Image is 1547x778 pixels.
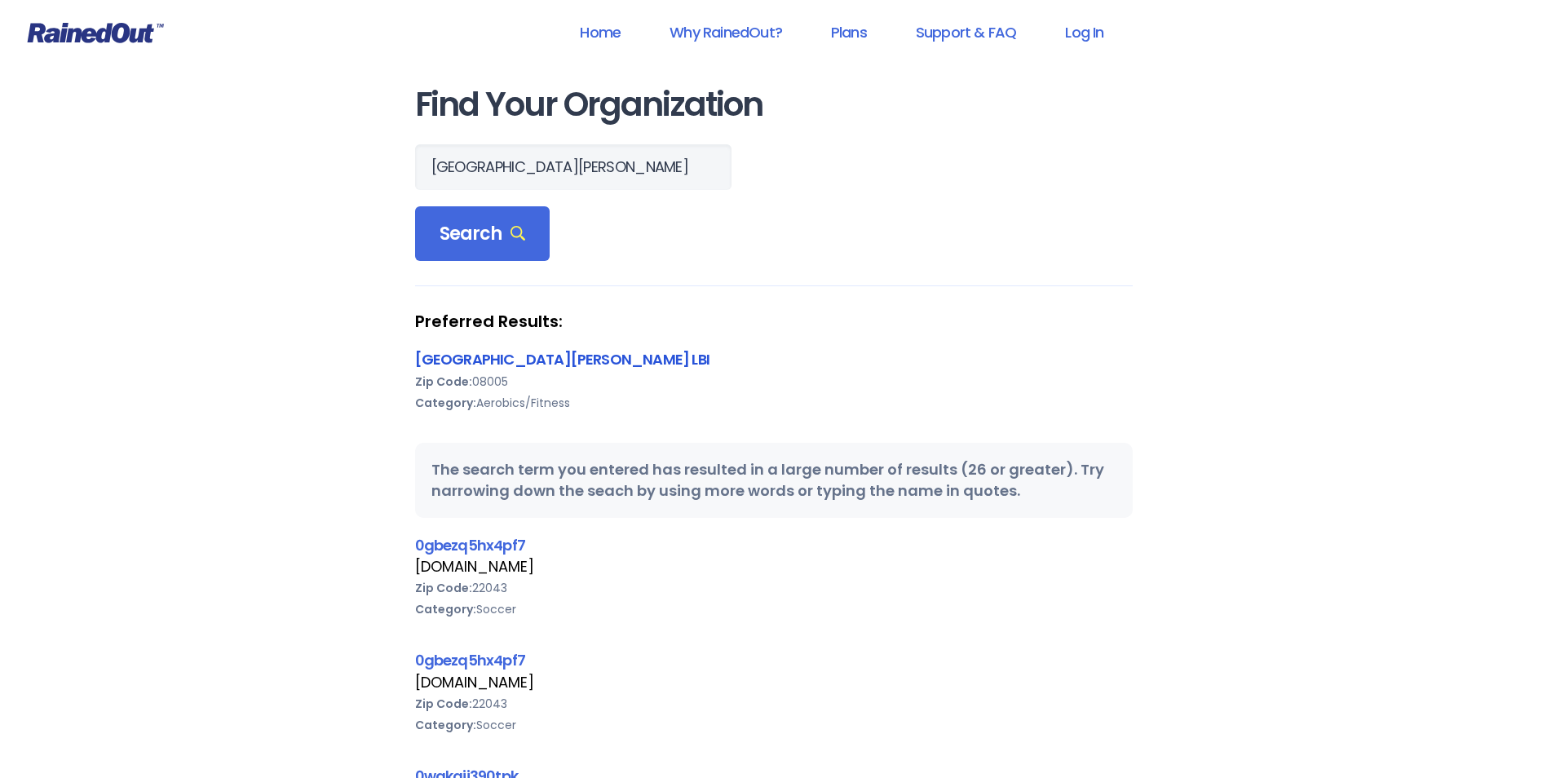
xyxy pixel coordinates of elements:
[559,14,642,51] a: Home
[415,534,1133,556] div: 0gbezq5hx4pf7
[415,392,1133,413] div: Aerobics/Fitness
[415,580,472,596] b: Zip Code:
[648,14,803,51] a: Why RainedOut?
[415,693,1133,714] div: 22043
[415,374,472,390] b: Zip Code:
[415,371,1133,392] div: 08005
[895,14,1037,51] a: Support & FAQ
[415,86,1133,123] h1: Find Your Organization
[415,717,476,733] b: Category:
[415,395,476,411] b: Category:
[415,601,476,617] b: Category:
[440,223,526,245] span: Search
[415,696,472,712] b: Zip Code:
[415,348,1133,370] div: [GEOGRAPHIC_DATA][PERSON_NAME] LBI
[415,311,1133,332] strong: Preferred Results:
[415,206,550,262] div: Search
[415,599,1133,620] div: Soccer
[415,714,1133,736] div: Soccer
[415,577,1133,599] div: 22043
[415,672,1133,693] div: [DOMAIN_NAME]
[415,349,709,369] a: [GEOGRAPHIC_DATA][PERSON_NAME] LBI
[415,650,525,670] a: 0gbezq5hx4pf7
[415,144,732,190] input: Search Orgs…
[415,649,1133,671] div: 0gbezq5hx4pf7
[415,443,1133,518] div: The search term you entered has resulted in a large number of results (26 or greater). Try narrow...
[810,14,888,51] a: Plans
[1044,14,1125,51] a: Log In
[415,535,525,555] a: 0gbezq5hx4pf7
[415,556,1133,577] div: [DOMAIN_NAME]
